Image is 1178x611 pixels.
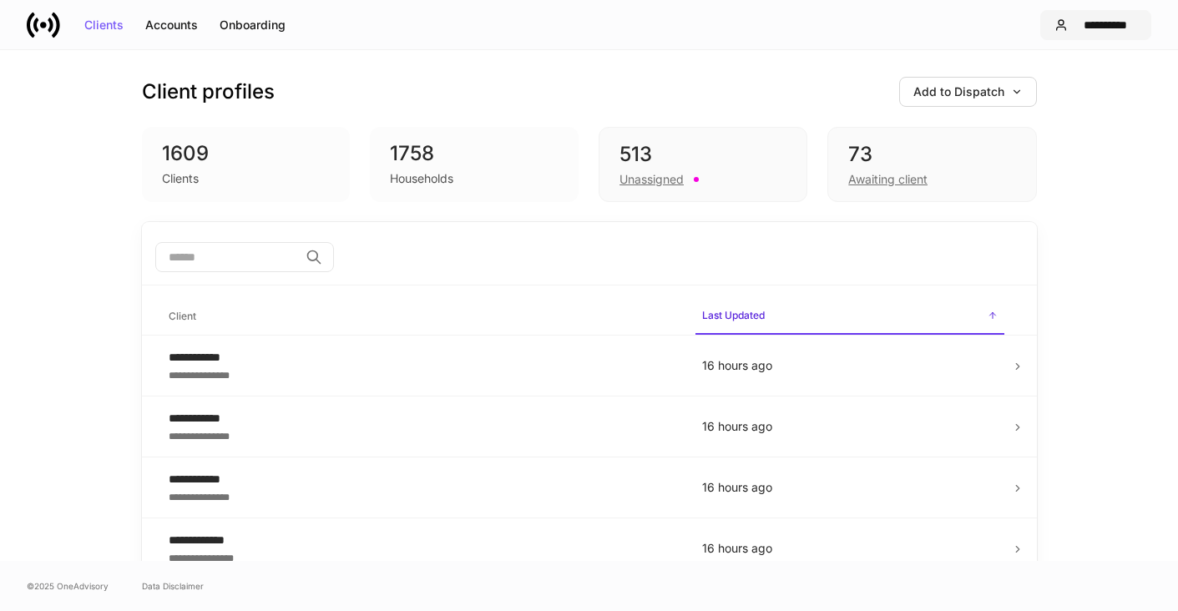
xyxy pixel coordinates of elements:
[169,308,196,324] h6: Client
[390,170,453,187] div: Households
[619,171,684,188] div: Unassigned
[599,127,807,202] div: 513Unassigned
[162,300,682,334] span: Client
[145,19,198,31] div: Accounts
[702,540,998,557] p: 16 hours ago
[848,171,928,188] div: Awaiting client
[619,141,786,168] div: 513
[209,12,296,38] button: Onboarding
[702,357,998,374] p: 16 hours ago
[142,579,204,593] a: Data Disclaimer
[702,479,998,496] p: 16 hours ago
[848,141,1015,168] div: 73
[84,19,124,31] div: Clients
[134,12,209,38] button: Accounts
[390,140,559,167] div: 1758
[142,78,275,105] h3: Client profiles
[702,418,998,435] p: 16 hours ago
[27,579,109,593] span: © 2025 OneAdvisory
[220,19,286,31] div: Onboarding
[827,127,1036,202] div: 73Awaiting client
[162,140,331,167] div: 1609
[913,86,1023,98] div: Add to Dispatch
[73,12,134,38] button: Clients
[702,307,765,323] h6: Last Updated
[695,299,1004,335] span: Last Updated
[162,170,199,187] div: Clients
[899,77,1037,107] button: Add to Dispatch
